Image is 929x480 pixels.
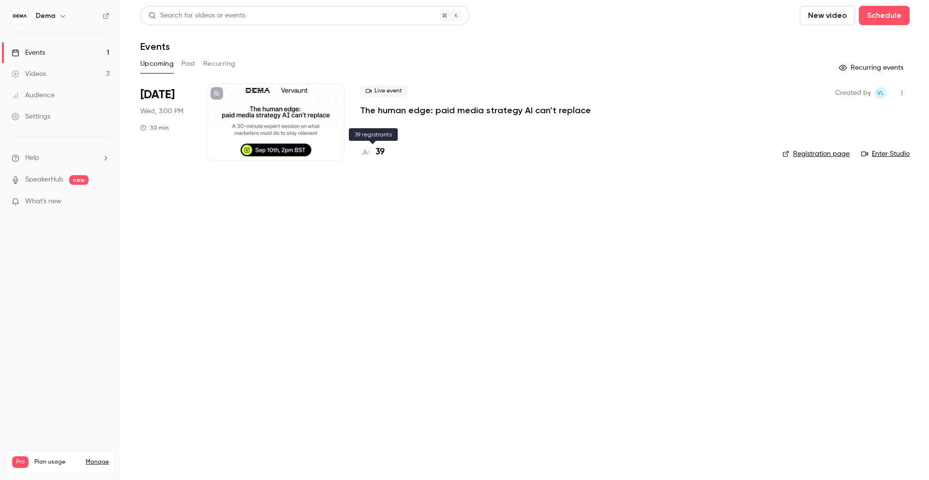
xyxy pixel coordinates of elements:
[12,8,28,24] img: Dema
[140,106,183,116] span: Wed, 3:00 PM
[360,105,591,116] a: The human edge: paid media strategy AI can’t replace
[98,197,109,206] iframe: Noticeable Trigger
[140,124,169,132] div: 30 min
[34,458,80,466] span: Plan usage
[140,41,170,52] h1: Events
[875,87,886,99] span: Ville Leikas
[12,112,50,121] div: Settings
[203,56,236,72] button: Recurring
[12,456,29,468] span: Pro
[12,69,46,79] div: Videos
[140,83,191,161] div: Sep 10 Wed, 2:00 PM (Europe/London)
[12,153,109,163] li: help-dropdown-opener
[181,56,195,72] button: Past
[25,196,61,207] span: What's new
[782,149,850,159] a: Registration page
[149,11,245,21] div: Search for videos or events
[12,48,45,58] div: Events
[140,87,175,103] span: [DATE]
[360,146,385,159] a: 39
[375,146,385,159] h4: 39
[861,149,910,159] a: Enter Studio
[859,6,910,25] button: Schedule
[877,87,884,99] span: VL
[36,11,55,21] h6: Dema
[25,175,63,185] a: SpeakerHub
[800,6,855,25] button: New video
[835,87,871,99] span: Created by
[69,175,89,185] span: new
[86,458,109,466] a: Manage
[25,153,39,163] span: Help
[360,85,408,97] span: Live event
[12,90,55,100] div: Audience
[835,60,910,75] button: Recurring events
[140,56,174,72] button: Upcoming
